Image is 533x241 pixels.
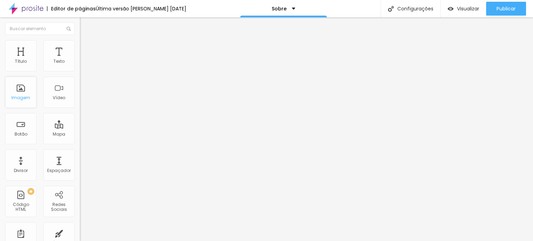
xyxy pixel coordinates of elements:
button: Publicar [486,2,526,16]
font: Mapa [53,131,65,137]
font: Título [15,58,27,64]
font: Publicar [497,5,516,12]
font: Última versão [PERSON_NAME] [DATE] [96,5,186,12]
font: Editor de páginas [51,5,96,12]
img: Ícone [67,27,71,31]
font: Sobre [272,5,287,12]
img: view-1.svg [448,6,454,12]
input: Buscar elemento [5,23,75,35]
font: Imagem [11,95,30,101]
font: Divisor [14,167,28,173]
font: Texto [53,58,65,64]
img: Ícone [388,6,394,12]
font: Configurações [397,5,433,12]
font: Redes Sociais [51,201,67,212]
font: Espaçador [47,167,71,173]
font: Vídeo [53,95,65,101]
button: Visualizar [441,2,486,16]
font: Botão [15,131,27,137]
font: Código HTML [13,201,29,212]
font: Visualizar [457,5,479,12]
